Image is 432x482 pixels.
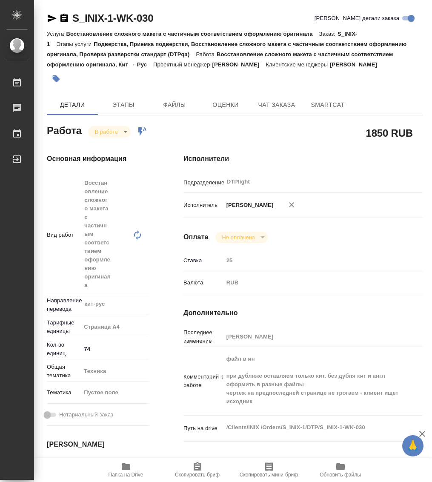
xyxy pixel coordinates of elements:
[47,69,66,88] button: Добавить тэг
[320,472,361,478] span: Обновить файлы
[205,100,246,110] span: Оценки
[183,256,223,265] p: Ставка
[307,100,348,110] span: SmartCat
[47,51,393,68] p: Восстановление сложного макета с частичным соответствием оформлению оригинала, Кит → Рус
[406,437,420,455] span: 🙏
[282,195,301,214] button: Удалить исполнителя
[223,420,403,435] textarea: /Clients/INIX /Orders/S_INIX-1/DTP/S_INIX-1-WK-030
[183,232,209,242] h4: Оплата
[47,363,81,380] p: Общая тематика
[175,472,220,478] span: Скопировать бриф
[81,385,158,400] div: Пустое поле
[183,278,223,287] p: Валюта
[47,41,406,57] p: Подверстка, Приемка подверстки, Восстановление сложного макета с частичным соответствием оформлен...
[305,458,376,482] button: Обновить файлы
[109,472,143,478] span: Папка на Drive
[196,51,217,57] p: Работа
[223,352,403,409] textarea: файл в ин при дубляже оставляем только кит. без дубля кит и англ оформить в разные файлы чертеж н...
[183,424,223,433] p: Путь на drive
[366,126,413,140] h2: 1850 RUB
[315,14,399,23] span: [PERSON_NAME] детали заказа
[240,472,298,478] span: Скопировать мини-бриф
[330,61,383,68] p: [PERSON_NAME]
[183,201,223,209] p: Исполнитель
[47,31,66,37] p: Услуга
[84,388,148,397] div: Пустое поле
[223,201,274,209] p: [PERSON_NAME]
[88,126,131,138] div: В работе
[402,435,423,456] button: 🙏
[52,100,93,110] span: Детали
[233,458,305,482] button: Скопировать мини-бриф
[72,12,153,24] a: S_INIX-1-WK-030
[59,13,69,23] button: Скопировать ссылку
[319,31,338,37] p: Заказ:
[56,41,94,47] p: Этапы услуги
[183,178,223,187] p: Подразделение
[220,234,257,241] button: Не оплачена
[215,232,268,243] div: В работе
[47,341,81,358] p: Кол-во единиц
[47,13,57,23] button: Скопировать ссылку для ЯМессенджера
[81,343,149,355] input: ✎ Введи что-нибудь
[47,154,149,164] h4: Основная информация
[183,308,423,318] h4: Дополнительно
[154,100,195,110] span: Файлы
[153,61,212,68] p: Проектный менеджер
[183,154,423,164] h4: Исполнители
[162,458,233,482] button: Скопировать бриф
[183,373,223,390] p: Комментарий к работе
[47,439,149,450] h4: [PERSON_NAME]
[266,61,330,68] p: Клиентские менеджеры
[183,328,223,345] p: Последнее изменение
[92,128,120,135] button: В работе
[223,330,403,343] input: Пустое поле
[47,231,81,239] p: Вид работ
[81,320,158,334] div: Страница А4
[47,296,81,313] p: Направление перевода
[90,458,162,482] button: Папка на Drive
[223,254,403,267] input: Пустое поле
[47,122,82,138] h2: Работа
[59,410,113,419] span: Нотариальный заказ
[256,100,297,110] span: Чат заказа
[212,61,266,68] p: [PERSON_NAME]
[81,364,158,379] div: Техника
[103,100,144,110] span: Этапы
[47,388,81,397] p: Тематика
[66,31,319,37] p: Восстановление сложного макета с частичным соответствием оформлению оригинала
[223,275,403,290] div: RUB
[47,318,81,336] p: Тарифные единицы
